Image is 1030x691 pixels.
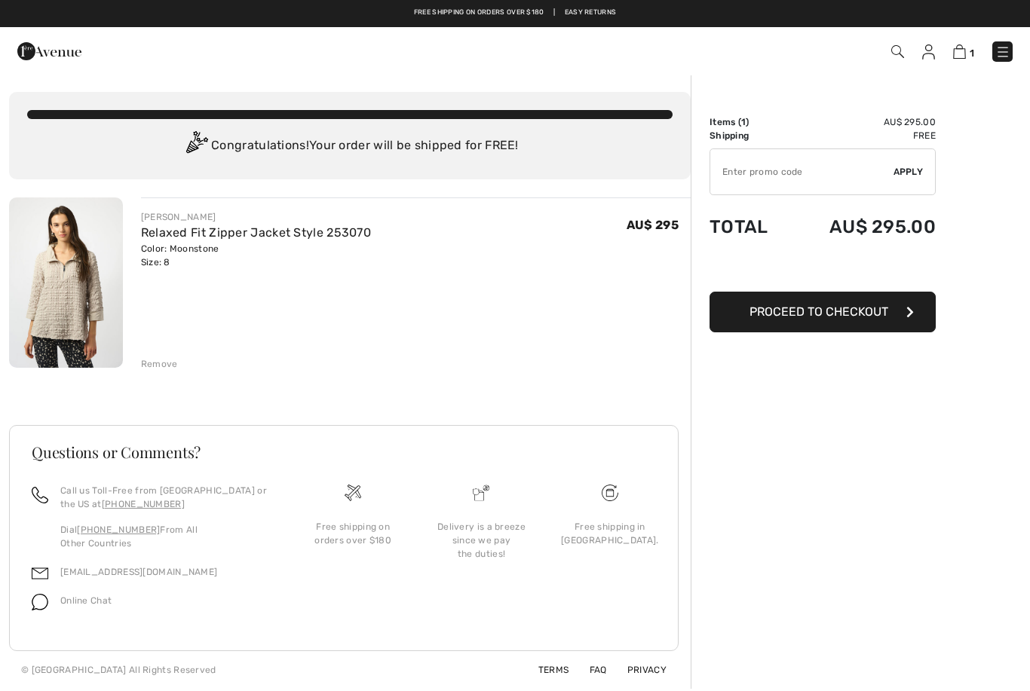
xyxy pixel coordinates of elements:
[789,115,936,129] td: AU$ 295.00
[301,520,405,547] div: Free shipping on orders over $180
[345,485,361,501] img: Free shipping on orders over $180
[17,43,81,57] a: 1ère Avenue
[602,485,618,501] img: Free shipping on orders over $180
[32,445,656,460] h3: Questions or Comments?
[891,45,904,58] img: Search
[565,8,617,18] a: Easy Returns
[558,520,662,547] div: Free shipping in [GEOGRAPHIC_DATA].
[32,565,48,582] img: email
[750,304,888,319] span: Proceed to Checkout
[710,129,789,142] td: Shipping
[141,210,371,224] div: [PERSON_NAME]
[181,131,211,161] img: Congratulation2.svg
[572,665,607,675] a: FAQ
[17,36,81,66] img: 1ère Avenue
[710,252,936,286] iframe: PayPal
[995,44,1010,60] img: Menu
[414,8,544,18] a: Free shipping on orders over $180
[553,8,555,18] span: |
[627,218,679,232] span: AU$ 295
[710,149,894,194] input: Promo code
[710,115,789,129] td: Items ( )
[141,225,371,240] a: Relaxed Fit Zipper Jacket Style 253070
[141,242,371,269] div: Color: Moonstone Size: 8
[710,292,936,332] button: Proceed to Checkout
[77,524,160,535] a: [PHONE_NUMBER]
[922,44,935,60] img: My Info
[953,44,966,59] img: Shopping Bag
[789,129,936,142] td: Free
[60,484,271,511] p: Call us Toll-Free from [GEOGRAPHIC_DATA] or the US at
[27,131,673,161] div: Congratulations! Your order will be shipped for FREE!
[789,201,936,252] td: AU$ 295.00
[473,485,489,501] img: Delivery is a breeze since we pay the duties!
[141,357,178,371] div: Remove
[894,165,924,179] span: Apply
[609,665,667,675] a: Privacy
[429,520,533,561] div: Delivery is a breeze since we pay the duties!
[520,665,569,675] a: Terms
[741,117,746,127] span: 1
[32,487,48,503] img: call
[9,197,123,368] img: Relaxed Fit Zipper Jacket Style 253070
[953,42,974,60] a: 1
[60,523,271,550] p: Dial From All Other Countries
[60,595,112,606] span: Online Chat
[32,594,48,610] img: chat
[21,663,216,677] div: © [GEOGRAPHIC_DATA] All Rights Reserved
[970,47,974,59] span: 1
[710,201,789,252] td: Total
[60,567,217,577] a: [EMAIL_ADDRESS][DOMAIN_NAME]
[102,499,185,509] a: [PHONE_NUMBER]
